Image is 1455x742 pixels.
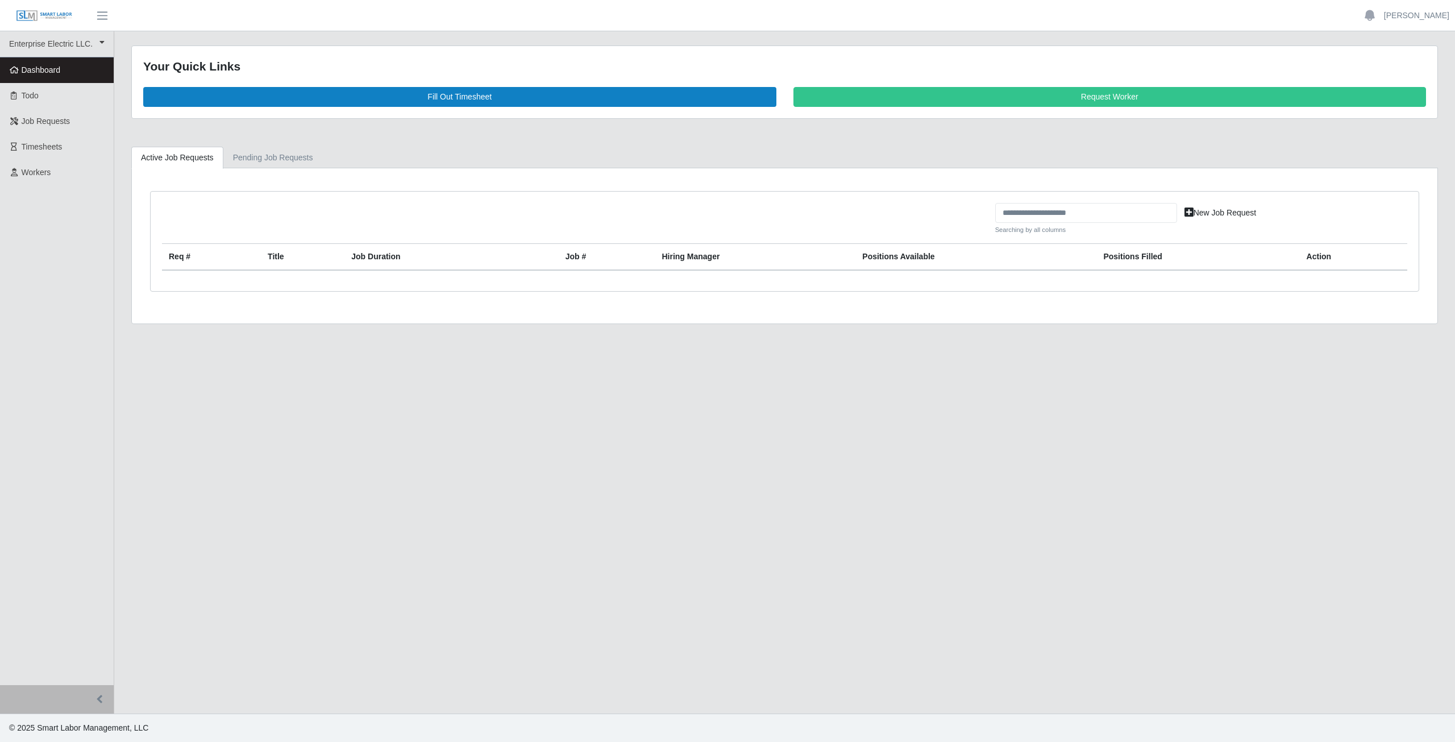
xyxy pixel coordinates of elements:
[131,147,223,169] a: Active Job Requests
[793,87,1427,107] a: Request Worker
[143,87,776,107] a: Fill Out Timesheet
[261,244,344,271] th: Title
[1177,203,1264,223] a: New Job Request
[162,244,261,271] th: Req #
[995,225,1177,235] small: Searching by all columns
[143,57,1426,76] div: Your Quick Links
[1384,10,1449,22] a: [PERSON_NAME]
[9,723,148,732] span: © 2025 Smart Labor Management, LLC
[22,117,70,126] span: Job Requests
[223,147,323,169] a: Pending Job Requests
[655,244,855,271] th: Hiring Manager
[559,244,655,271] th: Job #
[1096,244,1299,271] th: Positions Filled
[344,244,520,271] th: Job Duration
[22,142,63,151] span: Timesheets
[855,244,1096,271] th: Positions Available
[22,168,51,177] span: Workers
[1300,244,1407,271] th: Action
[22,91,39,100] span: Todo
[16,10,73,22] img: SLM Logo
[22,65,61,74] span: Dashboard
